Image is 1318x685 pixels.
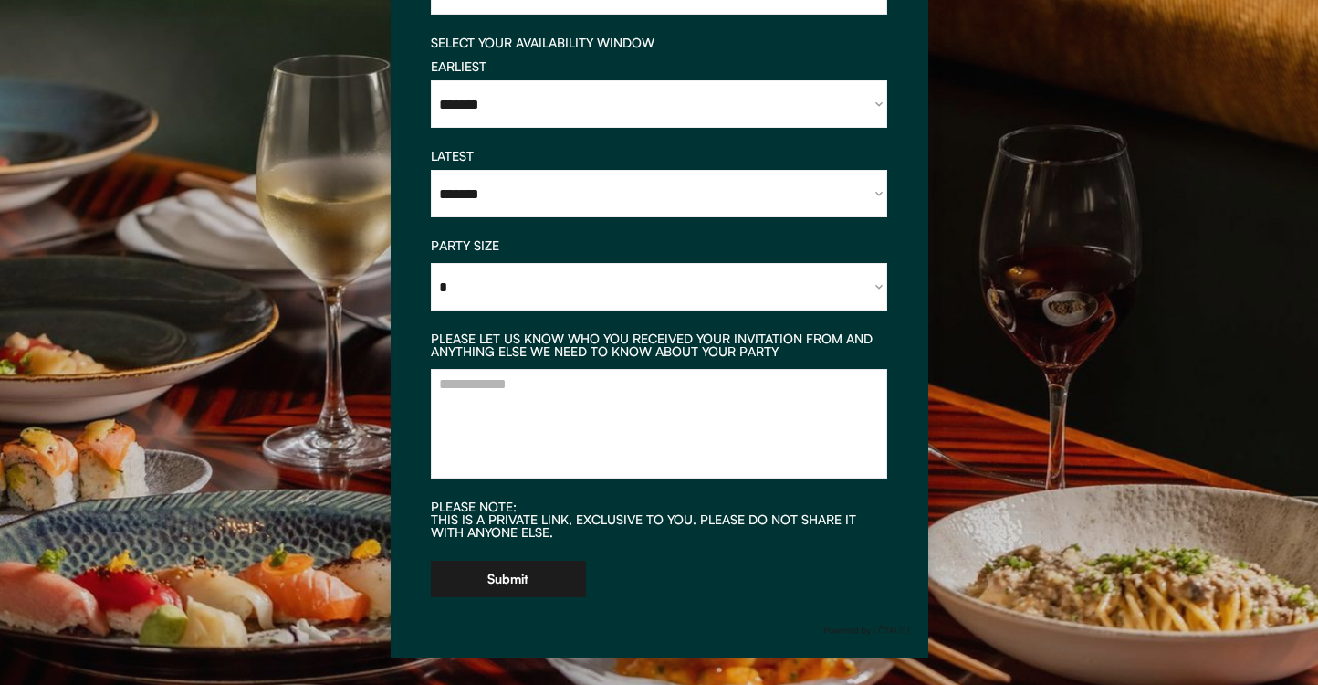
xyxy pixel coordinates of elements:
[431,37,887,49] div: SELECT YOUR AVAILABILITY WINDOW
[431,60,887,73] div: EARLIEST
[431,501,887,539] div: PLEASE NOTE: THIS IS A PRIVATE LINK, EXCLUSIVE TO YOU. PLEASE DO NOT SHARE IT WITH ANYONE ELSE.
[487,573,528,585] div: Submit
[431,150,887,163] div: LATEST
[823,621,910,639] img: Group%2048096278.svg
[431,239,887,252] div: PARTY SIZE
[431,332,887,358] div: PLEASE LET US KNOW WHO YOU RECEIVED YOUR INVITATION FROM AND ANYTHING ELSE WE NEED TO KNOW ABOUT ...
